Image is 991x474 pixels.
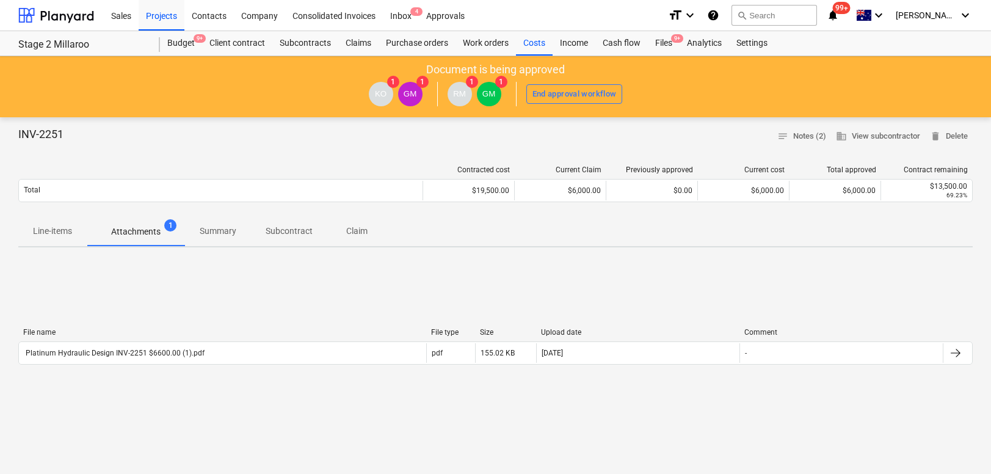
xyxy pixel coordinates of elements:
[423,181,514,200] div: $19,500.00
[495,76,507,88] span: 1
[745,349,747,357] div: -
[737,10,747,20] span: search
[946,192,967,199] small: 69.23%
[648,31,680,56] div: Files
[789,181,880,200] div: $6,000.00
[606,181,697,200] div: $0.00
[514,181,606,200] div: $6,000.00
[426,62,565,77] p: Document is being approved
[777,131,788,142] span: notes
[338,31,379,56] a: Claims
[480,328,531,337] div: Size
[683,8,697,23] i: keyboard_arrow_down
[266,225,313,238] p: Subcontract
[194,34,206,43] span: 9+
[342,225,371,238] p: Claim
[541,328,735,337] div: Upload date
[272,31,338,56] a: Subcontracts
[200,225,236,238] p: Summary
[111,225,161,238] p: Attachments
[772,127,831,146] button: Notes (2)
[532,87,617,101] div: End approval workflow
[827,8,839,23] i: notifications
[707,8,719,23] i: Knowledge base
[958,8,973,23] i: keyboard_arrow_down
[833,2,851,14] span: 99+
[431,328,470,337] div: File type
[23,328,421,337] div: File name
[680,31,729,56] a: Analytics
[526,84,623,104] button: End approval workflow
[930,131,941,142] span: delete
[871,8,886,23] i: keyboard_arrow_down
[18,38,145,51] div: Stage 2 Millaroo
[33,225,72,238] p: Line-items
[553,31,595,56] a: Income
[18,127,64,142] p: INV-2251
[416,76,429,88] span: 1
[794,166,876,174] div: Total approved
[744,328,938,337] div: Comment
[729,31,775,56] a: Settings
[671,34,683,43] span: 9+
[164,219,176,232] span: 1
[542,349,563,357] div: [DATE]
[369,82,393,106] div: Kalin Olive
[925,127,973,146] button: Delete
[896,10,957,20] span: [PERSON_NAME]
[448,82,472,106] div: Rowan MacDonald
[731,5,817,26] button: Search
[387,76,399,88] span: 1
[375,89,387,98] span: KO
[410,7,423,16] span: 4
[777,129,826,144] span: Notes (2)
[703,166,785,174] div: Current cost
[466,76,478,88] span: 1
[481,349,515,357] div: 155.02 KB
[379,31,456,56] a: Purchase orders
[520,166,601,174] div: Current Claim
[160,31,202,56] div: Budget
[24,349,205,357] div: Platinum Hydraulic Design INV-2251 $6600.00 (1).pdf
[432,349,443,357] div: pdf
[930,415,991,474] iframe: Chat Widget
[24,185,40,195] p: Total
[648,31,680,56] a: Files9+
[611,166,693,174] div: Previously approved
[477,82,501,106] div: Geoff Morley
[160,31,202,56] a: Budget9+
[398,82,423,106] div: Geoff Morley
[404,89,416,98] span: GM
[428,166,510,174] div: Contracted cost
[697,181,789,200] div: $6,000.00
[836,129,920,144] span: View subcontractor
[482,89,495,98] span: GM
[930,129,968,144] span: Delete
[886,166,968,174] div: Contract remaining
[836,131,847,142] span: business
[516,31,553,56] a: Costs
[453,89,466,98] span: RM
[886,182,967,191] div: $13,500.00
[831,127,925,146] button: View subcontractor
[668,8,683,23] i: format_size
[202,31,272,56] a: Client contract
[595,31,648,56] a: Cash flow
[456,31,516,56] a: Work orders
